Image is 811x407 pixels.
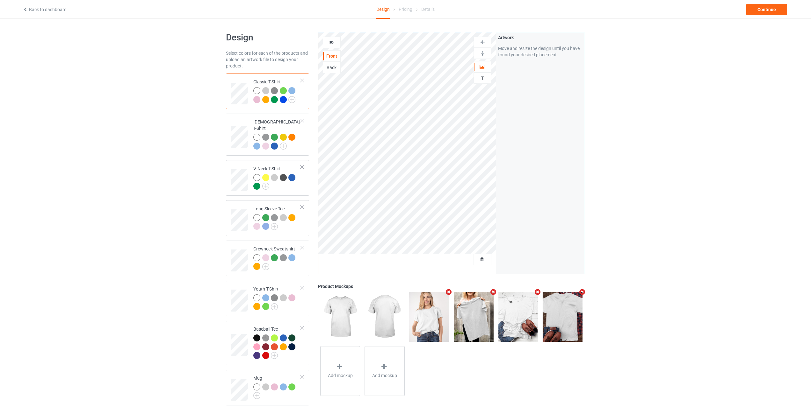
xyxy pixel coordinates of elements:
div: [DEMOGRAPHIC_DATA] T-Shirt [226,114,309,156]
div: Design [376,0,390,19]
img: regular.jpg [409,292,449,341]
div: Product Mockups [318,283,585,290]
img: svg%3E%0A [480,75,486,81]
img: svg%3E%0A [480,50,486,56]
div: V-Neck T-Shirt [226,160,309,196]
div: Long Sleeve Tee [226,200,309,236]
div: Select colors for each of the products and upload an artwork file to design your product. [226,50,309,69]
div: Pricing [399,0,412,18]
div: [DEMOGRAPHIC_DATA] T-Shirt [253,119,301,149]
img: svg+xml;base64,PD94bWwgdmVyc2lvbj0iMS4wIiBlbmNvZGluZz0iVVRGLTgiPz4KPHN2ZyB3aWR0aD0iMjJweCIgaGVpZ2... [262,183,269,190]
img: regular.jpg [320,292,360,341]
span: Add mockup [328,372,353,379]
div: Baseball Tee [253,326,301,359]
a: Back to dashboard [23,7,67,12]
img: svg+xml;base64,PD94bWwgdmVyc2lvbj0iMS4wIiBlbmNvZGluZz0iVVRGLTgiPz4KPHN2ZyB3aWR0aD0iMjJweCIgaGVpZ2... [271,223,278,230]
h1: Design [226,32,309,43]
div: Front [323,53,340,59]
div: Classic T-Shirt [226,74,309,109]
div: Artwork [498,34,583,41]
img: svg+xml;base64,PD94bWwgdmVyc2lvbj0iMS4wIiBlbmNvZGluZz0iVVRGLTgiPz4KPHN2ZyB3aWR0aD0iMjJweCIgaGVpZ2... [280,143,287,150]
img: svg%3E%0A [480,39,486,45]
div: Long Sleeve Tee [253,206,301,229]
div: Youth T-Shirt [253,286,301,310]
div: Youth T-Shirt [226,281,309,316]
span: Add mockup [372,372,397,379]
img: svg+xml;base64,PD94bWwgdmVyc2lvbj0iMS4wIiBlbmNvZGluZz0iVVRGLTgiPz4KPHN2ZyB3aWR0aD0iMjJweCIgaGVpZ2... [262,263,269,270]
img: heather_texture.png [262,334,269,341]
div: Move and resize the design until you have found your desired placement [498,45,583,58]
div: Crewneck Sweatshirt [226,241,309,276]
i: Remove mockup [489,289,497,295]
i: Remove mockup [445,289,453,295]
div: V-Neck T-Shirt [253,165,301,189]
div: Mug [226,370,309,405]
img: regular.jpg [454,292,494,341]
div: Details [421,0,435,18]
img: svg+xml;base64,PD94bWwgdmVyc2lvbj0iMS4wIiBlbmNvZGluZz0iVVRGLTgiPz4KPHN2ZyB3aWR0aD0iMjJweCIgaGVpZ2... [271,303,278,310]
div: Back [323,64,340,71]
div: Crewneck Sweatshirt [253,246,301,270]
div: Continue [746,4,787,15]
i: Remove mockup [534,289,542,295]
div: Baseball Tee [226,321,309,365]
img: svg+xml;base64,PD94bWwgdmVyc2lvbj0iMS4wIiBlbmNvZGluZz0iVVRGLTgiPz4KPHN2ZyB3aWR0aD0iMjJweCIgaGVpZ2... [288,96,295,103]
div: Add mockup [320,346,360,396]
img: regular.jpg [543,292,583,341]
img: heather_texture.png [271,87,278,94]
img: svg+xml;base64,PD94bWwgdmVyc2lvbj0iMS4wIiBlbmNvZGluZz0iVVRGLTgiPz4KPHN2ZyB3aWR0aD0iMjJweCIgaGVpZ2... [253,392,260,399]
div: Mug [253,375,301,397]
div: Add mockup [365,346,405,396]
img: heather_texture.png [271,294,278,301]
img: svg+xml;base64,PD94bWwgdmVyc2lvbj0iMS4wIiBlbmNvZGluZz0iVVRGLTgiPz4KPHN2ZyB3aWR0aD0iMjJweCIgaGVpZ2... [271,352,278,359]
img: regular.jpg [365,292,404,341]
img: regular.jpg [498,292,538,341]
div: Classic T-Shirt [253,79,301,102]
i: Remove mockup [578,289,586,295]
